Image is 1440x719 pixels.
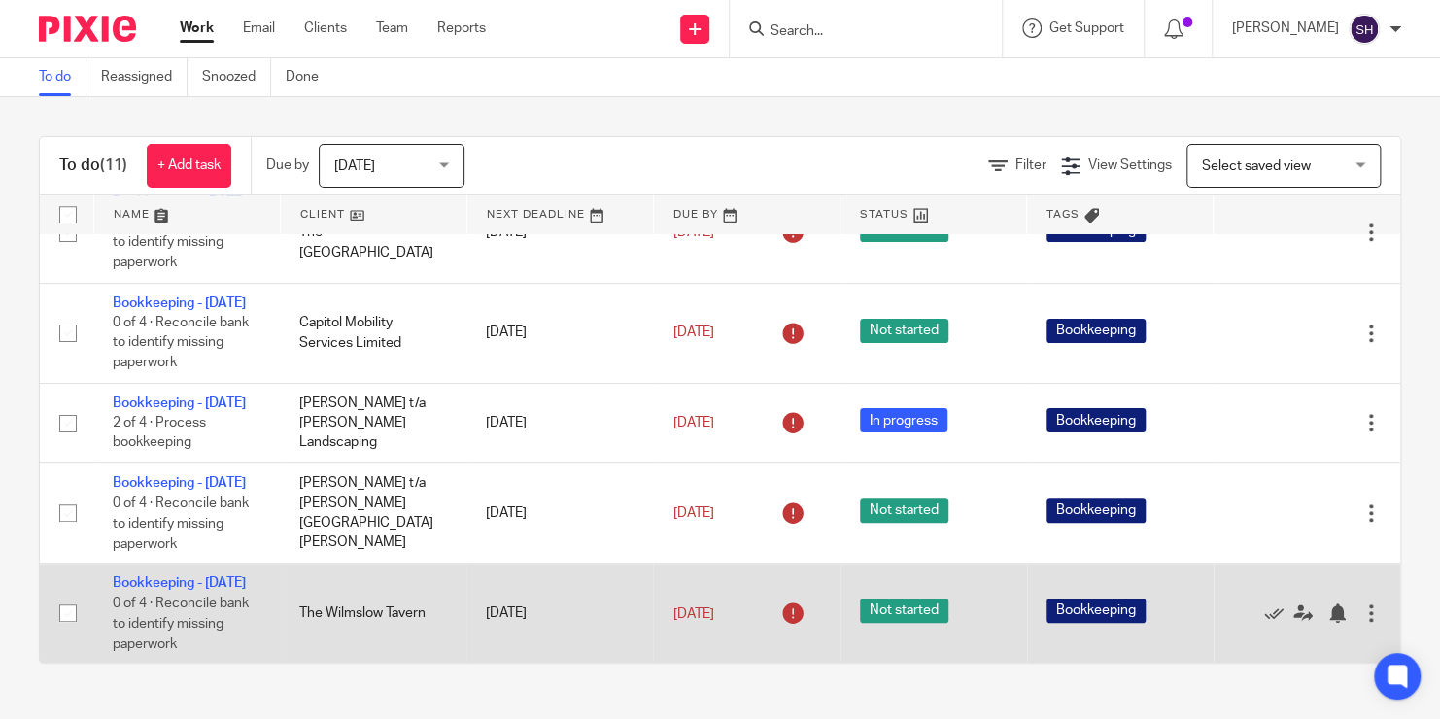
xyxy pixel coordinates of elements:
[466,564,653,664] td: [DATE]
[202,58,271,96] a: Snoozed
[466,463,653,564] td: [DATE]
[243,18,275,38] a: Email
[672,506,713,520] span: [DATE]
[180,18,214,38] a: Work
[266,155,309,175] p: Due by
[1264,603,1293,623] a: Mark as done
[1349,14,1380,45] img: svg%3E
[280,463,466,564] td: [PERSON_NAME] t/a [PERSON_NAME][GEOGRAPHIC_DATA][PERSON_NAME]
[113,396,246,410] a: Bookkeeping - [DATE]
[1202,159,1311,173] span: Select saved view
[672,416,713,429] span: [DATE]
[147,144,231,188] a: + Add task
[1046,209,1080,220] span: Tags
[466,383,653,462] td: [DATE]
[672,325,713,339] span: [DATE]
[113,216,249,269] span: 0 of 4 · Reconcile bank to identify missing paperwork
[860,599,948,623] span: Not started
[769,23,943,41] input: Search
[113,296,246,310] a: Bookkeeping - [DATE]
[39,58,86,96] a: To do
[334,159,375,173] span: [DATE]
[1088,158,1172,172] span: View Settings
[466,283,653,383] td: [DATE]
[1232,18,1339,38] p: [PERSON_NAME]
[100,157,127,173] span: (11)
[1046,599,1146,623] span: Bookkeeping
[113,416,206,450] span: 2 of 4 · Process bookkeeping
[113,316,249,369] span: 0 of 4 · Reconcile bank to identify missing paperwork
[59,155,127,176] h1: To do
[113,476,246,490] a: Bookkeeping - [DATE]
[376,18,408,38] a: Team
[39,16,136,42] img: Pixie
[1049,21,1124,35] span: Get Support
[113,576,246,590] a: Bookkeeping - [DATE]
[860,408,947,432] span: In progress
[304,18,347,38] a: Clients
[1046,319,1146,343] span: Bookkeeping
[1046,498,1146,523] span: Bookkeeping
[101,58,188,96] a: Reassigned
[860,498,948,523] span: Not started
[437,18,486,38] a: Reports
[1046,408,1146,432] span: Bookkeeping
[1015,158,1046,172] span: Filter
[286,58,333,96] a: Done
[672,606,713,620] span: [DATE]
[280,283,466,383] td: Capitol Mobility Services Limited
[860,319,948,343] span: Not started
[113,496,249,550] span: 0 of 4 · Reconcile bank to identify missing paperwork
[280,383,466,462] td: [PERSON_NAME] t/a [PERSON_NAME] Landscaping
[113,597,249,650] span: 0 of 4 · Reconcile bank to identify missing paperwork
[280,564,466,664] td: The Wilmslow Tavern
